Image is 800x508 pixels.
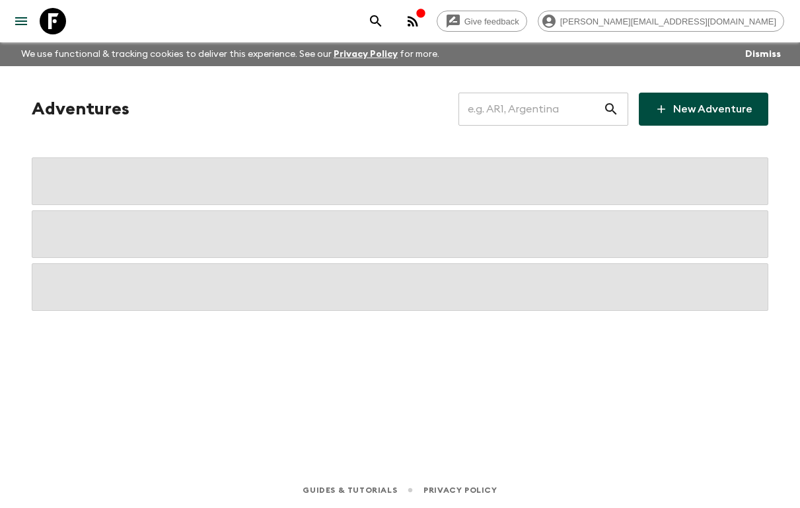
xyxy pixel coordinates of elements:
button: Dismiss [742,45,784,63]
a: Guides & Tutorials [303,483,397,497]
button: menu [8,8,34,34]
a: Give feedback [437,11,527,32]
h1: Adventures [32,96,129,122]
input: e.g. AR1, Argentina [458,91,603,128]
p: We use functional & tracking cookies to deliver this experience. See our for more. [16,42,445,66]
a: Privacy Policy [334,50,398,59]
a: New Adventure [639,93,768,126]
span: Give feedback [457,17,527,26]
div: [PERSON_NAME][EMAIL_ADDRESS][DOMAIN_NAME] [538,11,784,32]
button: search adventures [363,8,389,34]
a: Privacy Policy [423,483,497,497]
span: [PERSON_NAME][EMAIL_ADDRESS][DOMAIN_NAME] [553,17,783,26]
